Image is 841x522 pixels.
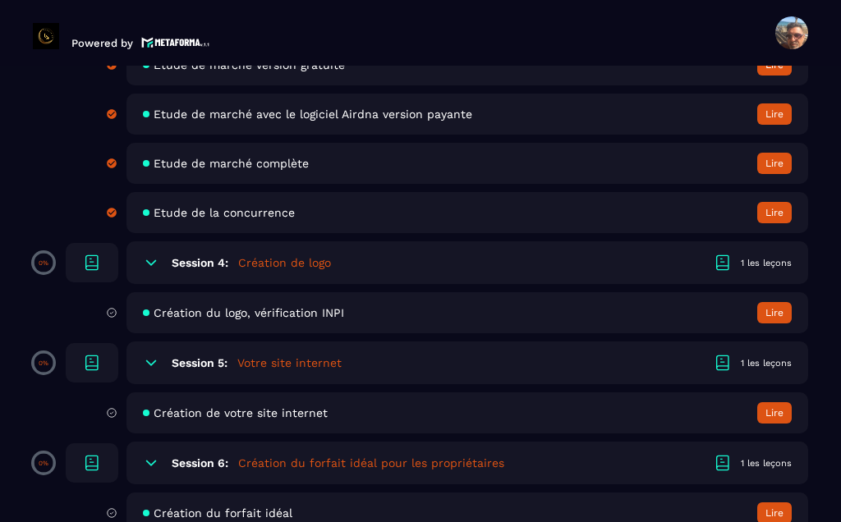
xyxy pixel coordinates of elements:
span: Etude de marché avec le logiciel Airdna version payante [154,108,472,121]
h5: Création du forfait idéal pour les propriétaires [238,455,504,471]
p: Powered by [71,37,133,49]
button: Lire [757,103,792,125]
button: Lire [757,302,792,323]
p: 0% [39,259,48,267]
span: Création du logo, vérification INPI [154,306,344,319]
span: Etude de marché complète [154,157,309,170]
h6: Session 4: [172,256,228,269]
div: 1 les leçons [741,457,792,469]
div: 1 les leçons [741,257,792,269]
h5: Création de logo [238,254,331,271]
p: 0% [39,460,48,467]
button: Lire [757,153,792,174]
button: Lire [757,402,792,424]
h6: Session 5: [172,356,227,369]
img: logo-branding [33,23,59,49]
div: 1 les leçons [741,357,792,369]
p: 0% [39,359,48,367]
span: Etude de la concurrence [154,206,295,219]
span: Création du forfait idéal [154,506,292,520]
img: logo [141,35,210,49]
h5: Votre site internet [237,355,342,371]
h6: Session 6: [172,456,228,469]
span: Création de votre site internet [154,406,328,419]
button: Lire [757,202,792,223]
